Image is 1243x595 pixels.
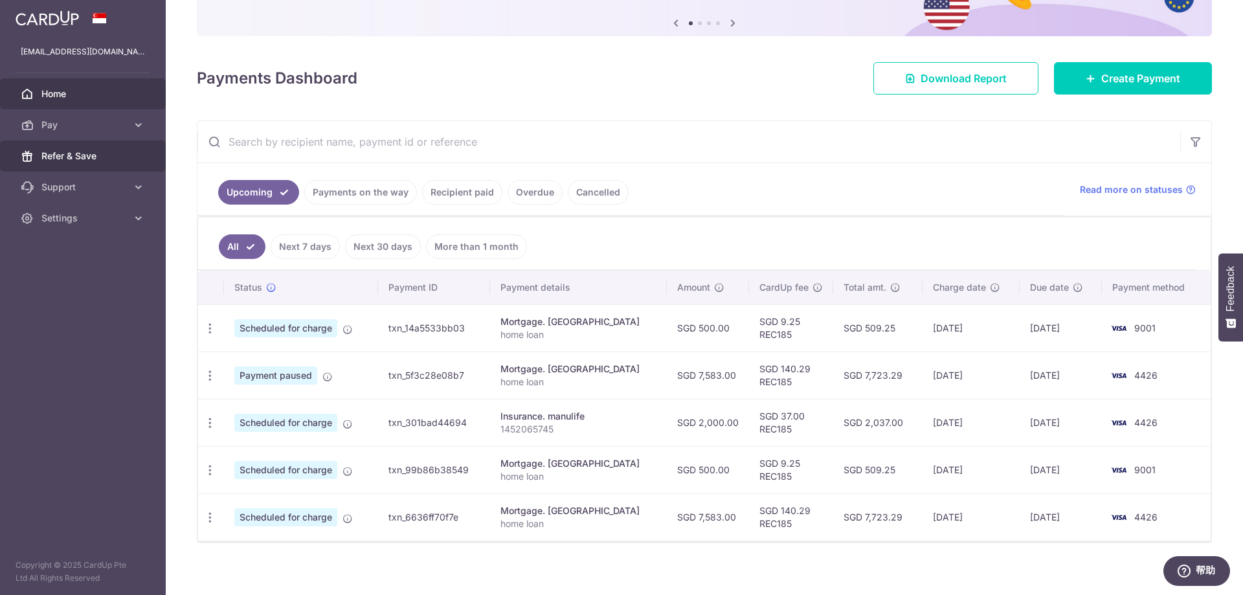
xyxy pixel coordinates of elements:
span: 4426 [1134,417,1158,428]
td: [DATE] [923,399,1020,446]
a: Recipient paid [422,180,502,205]
div: Mortgage. [GEOGRAPHIC_DATA] [500,315,657,328]
span: 9001 [1134,322,1156,333]
td: txn_5f3c28e08b7 [378,352,490,399]
td: [DATE] [1020,352,1101,399]
td: SGD 9.25 REC185 [749,446,833,493]
td: SGD 7,583.00 [667,493,749,541]
span: Settings [41,212,127,225]
span: Scheduled for charge [234,414,337,432]
iframe: 打开一个小组件，您可以在其中找到更多信息 [1163,556,1230,589]
a: Download Report [873,62,1038,95]
p: [EMAIL_ADDRESS][DOMAIN_NAME] [21,45,145,58]
span: Payment paused [234,366,317,385]
div: Mortgage. [GEOGRAPHIC_DATA] [500,363,657,376]
td: SGD 500.00 [667,304,749,352]
th: Payment details [490,271,667,304]
a: Next 30 days [345,234,421,259]
td: [DATE] [1020,304,1101,352]
img: Bank Card [1106,510,1132,525]
span: Scheduled for charge [234,461,337,479]
th: Payment ID [378,271,490,304]
span: 9001 [1134,464,1156,475]
a: More than 1 month [426,234,527,259]
span: CardUp fee [759,281,809,294]
span: 4426 [1134,370,1158,381]
span: Due date [1030,281,1069,294]
h4: Payments Dashboard [197,67,357,90]
td: SGD 37.00 REC185 [749,399,833,446]
p: home loan [500,328,657,341]
td: SGD 140.29 REC185 [749,352,833,399]
td: [DATE] [923,304,1020,352]
td: txn_14a5533bb03 [378,304,490,352]
span: Total amt. [844,281,886,294]
a: Payments on the way [304,180,417,205]
p: home loan [500,517,657,530]
span: Pay [41,118,127,131]
td: SGD 140.29 REC185 [749,493,833,541]
p: home loan [500,470,657,483]
td: [DATE] [923,446,1020,493]
span: Feedback [1225,266,1237,311]
span: Read more on statuses [1080,183,1183,196]
th: Payment method [1102,271,1211,304]
td: SGD 7,723.29 [833,352,922,399]
div: Mortgage. [GEOGRAPHIC_DATA] [500,504,657,517]
a: Create Payment [1054,62,1212,95]
td: [DATE] [1020,399,1101,446]
td: SGD 500.00 [667,446,749,493]
td: SGD 509.25 [833,446,922,493]
td: txn_6636ff70f7e [378,493,490,541]
a: All [219,234,265,259]
td: txn_99b86b38549 [378,446,490,493]
span: Scheduled for charge [234,508,337,526]
span: Refer & Save [41,150,127,163]
span: Amount [677,281,710,294]
input: Search by recipient name, payment id or reference [197,121,1180,163]
img: Bank Card [1106,415,1132,431]
td: [DATE] [923,493,1020,541]
td: [DATE] [923,352,1020,399]
a: Next 7 days [271,234,340,259]
a: Read more on statuses [1080,183,1196,196]
span: Home [41,87,127,100]
td: SGD 9.25 REC185 [749,304,833,352]
span: Support [41,181,127,194]
span: Download Report [921,71,1007,86]
img: CardUp [16,10,79,26]
td: SGD 7,723.29 [833,493,922,541]
span: Status [234,281,262,294]
img: Bank Card [1106,368,1132,383]
span: 4426 [1134,511,1158,522]
img: Bank Card [1106,320,1132,336]
td: SGD 7,583.00 [667,352,749,399]
td: txn_301bad44694 [378,399,490,446]
td: [DATE] [1020,493,1101,541]
a: Cancelled [568,180,629,205]
p: home loan [500,376,657,388]
td: SGD 509.25 [833,304,922,352]
span: Charge date [933,281,986,294]
td: SGD 2,000.00 [667,399,749,446]
td: SGD 2,037.00 [833,399,922,446]
img: Bank Card [1106,462,1132,478]
td: [DATE] [1020,446,1101,493]
span: Scheduled for charge [234,319,337,337]
a: Overdue [508,180,563,205]
a: Upcoming [218,180,299,205]
button: Feedback - Show survey [1218,253,1243,341]
div: Mortgage. [GEOGRAPHIC_DATA] [500,457,657,470]
div: Insurance. manulife [500,410,657,423]
p: 1452065745 [500,423,657,436]
span: Create Payment [1101,71,1180,86]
